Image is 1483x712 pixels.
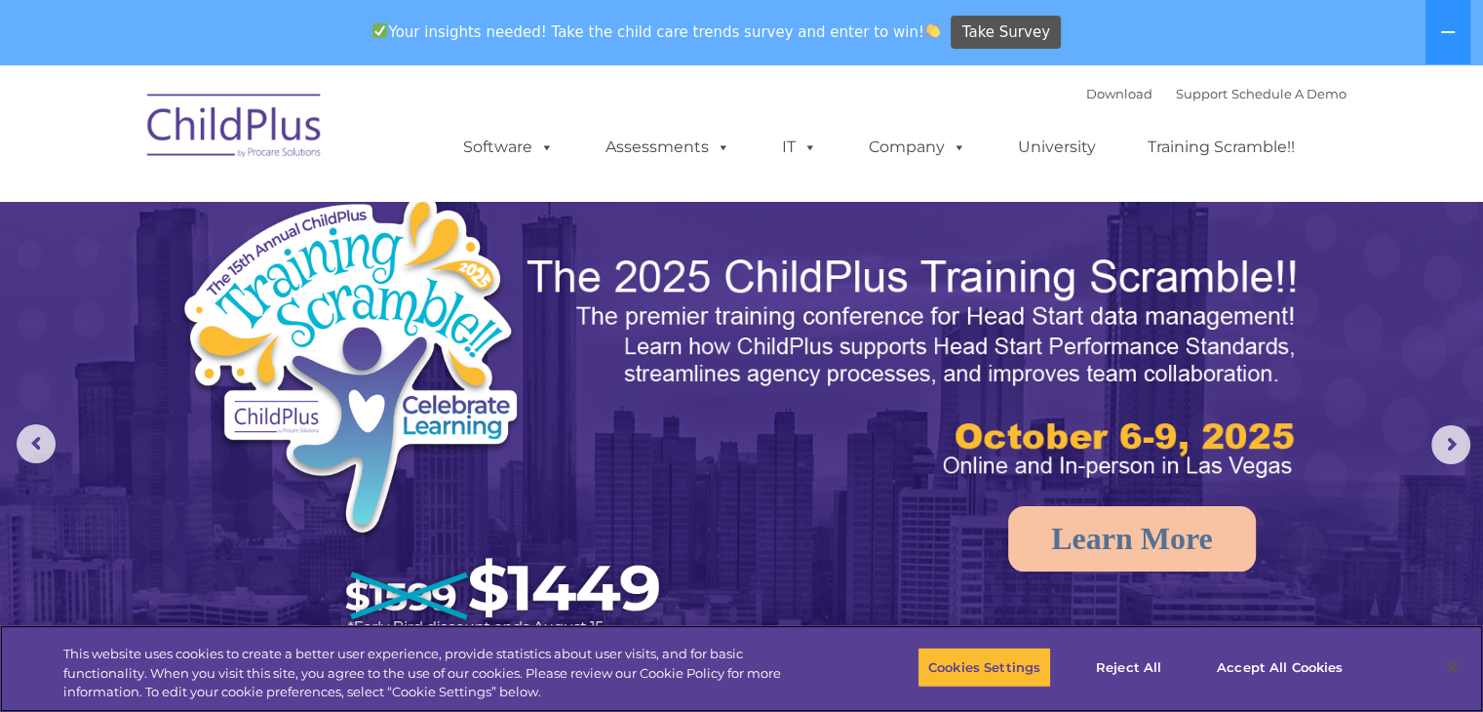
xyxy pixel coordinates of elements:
[1176,86,1228,101] a: Support
[962,16,1050,50] span: Take Survey
[137,80,332,178] img: ChildPlus by Procare Solutions
[951,16,1061,50] a: Take Survey
[1068,647,1190,688] button: Reject All
[1206,647,1353,688] button: Accept All Cookies
[762,128,837,167] a: IT
[1128,128,1314,167] a: Training Scramble!!
[1086,86,1346,101] font: |
[925,23,940,38] img: 👏
[63,645,816,702] div: This website uses cookies to create a better user experience, provide statistics about user visit...
[998,128,1115,167] a: University
[586,128,750,167] a: Assessments
[372,23,387,38] img: ✅
[1231,86,1346,101] a: Schedule A Demo
[444,128,573,167] a: Software
[271,209,354,223] span: Phone number
[365,13,949,51] span: Your insights needed! Take the child care trends survey and enter to win!
[271,129,331,143] span: Last name
[849,128,986,167] a: Company
[1086,86,1152,101] a: Download
[917,647,1051,688] button: Cookies Settings
[1430,646,1473,689] button: Close
[1008,506,1256,572] a: Learn More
